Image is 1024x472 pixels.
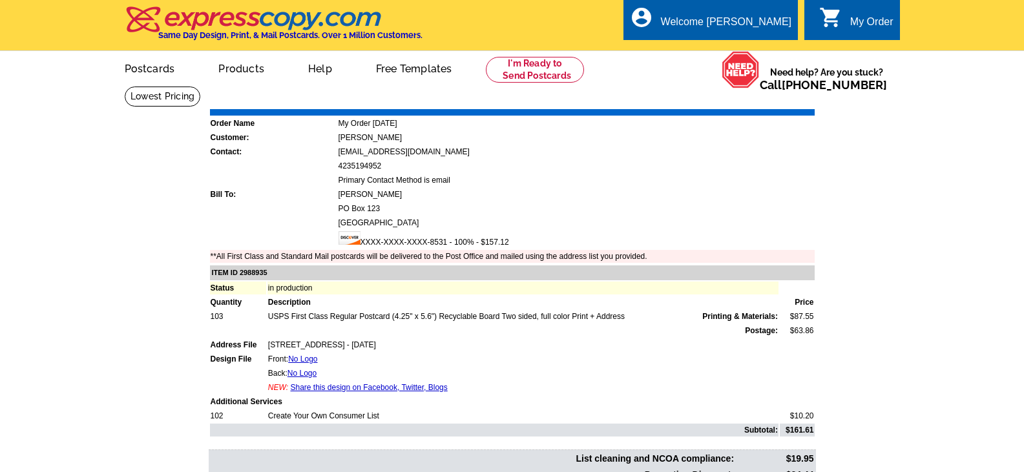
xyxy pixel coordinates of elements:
[210,424,778,436] td: Subtotal:
[267,367,778,380] td: Back:
[268,383,288,392] span: NEW:
[338,202,815,215] td: PO Box 123
[210,188,337,201] td: Bill To:
[267,296,778,309] td: Description
[338,216,815,229] td: [GEOGRAPHIC_DATA]
[339,231,360,245] img: disc.gif
[267,310,778,323] td: USPS First Class Regular Postcard (4.25" x 5.6") Recyclable Board Two sided, full color Print + A...
[736,451,814,466] td: $19.95
[338,145,815,158] td: [EMAIL_ADDRESS][DOMAIN_NAME]
[210,338,266,351] td: Address File
[819,14,893,30] a: shopping_cart My Order
[760,78,887,92] span: Call
[198,52,285,83] a: Products
[780,324,815,337] td: $63.86
[210,282,266,294] td: Status
[267,409,778,422] td: Create Your Own Consumer List
[210,117,337,130] td: Order Name
[104,52,196,83] a: Postcards
[338,188,815,201] td: [PERSON_NAME]
[210,265,815,280] td: ITEM ID 2988935
[780,310,815,323] td: $87.55
[702,311,778,322] span: Printing & Materials:
[210,409,266,422] td: 102
[782,78,887,92] a: [PHONE_NUMBER]
[338,231,815,249] td: XXXX-XXXX-XXXX-8531 - 100% - $157.12
[760,66,893,92] span: Need help? Are you stuck?
[780,409,815,422] td: $10.20
[125,15,423,40] a: Same Day Design, Print, & Mail Postcards. Over 1 Million Customers.
[210,395,815,408] td: Additional Services
[158,30,423,40] h4: Same Day Design, Print, & Mail Postcards. Over 1 Million Customers.
[338,131,815,144] td: [PERSON_NAME]
[287,369,317,378] a: No Logo
[338,159,815,172] td: 4235194952
[210,353,266,365] td: Design File
[288,354,317,364] a: No Logo
[267,353,778,365] td: Front:
[267,338,778,351] td: [STREET_ADDRESS] - [DATE]
[210,296,266,309] td: Quantity
[630,6,653,29] i: account_circle
[210,145,337,158] td: Contact:
[355,52,473,83] a: Free Templates
[819,6,842,29] i: shopping_cart
[267,282,778,294] td: in production
[210,310,266,323] td: 103
[338,117,815,130] td: My Order [DATE]
[210,451,735,466] td: List cleaning and NCOA compliance:
[290,383,447,392] a: Share this design on Facebook, Twitter, Blogs
[745,326,778,335] strong: Postage:
[722,51,760,88] img: help
[780,424,815,436] td: $161.61
[210,250,815,263] td: **All First Class and Standard Mail postcards will be delivered to the Post Office and mailed usi...
[661,16,791,34] div: Welcome [PERSON_NAME]
[210,131,337,144] td: Customer:
[850,16,893,34] div: My Order
[287,52,353,83] a: Help
[780,296,815,309] td: Price
[338,174,815,187] td: Primary Contact Method is email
